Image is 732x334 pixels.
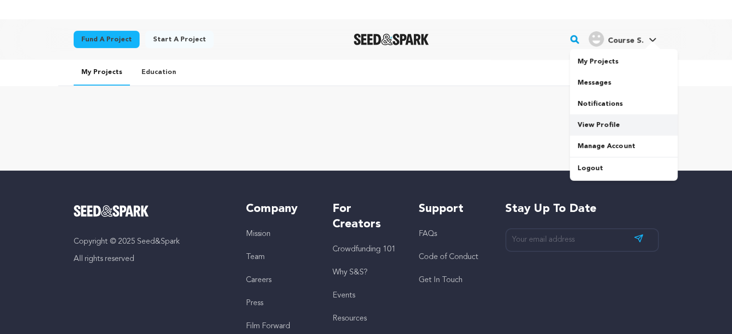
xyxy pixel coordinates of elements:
[419,201,486,217] h5: Support
[74,253,227,265] p: All rights reserved
[246,299,263,307] a: Press
[589,31,643,47] div: Course S.'s Profile
[246,253,265,261] a: Team
[333,201,399,232] h5: For Creators
[74,236,227,247] p: Copyright © 2025 Seed&Spark
[419,230,437,238] a: FAQs
[587,29,658,49] span: Course S.'s Profile
[570,114,678,136] a: View Profile
[354,34,429,45] a: Seed&Spark Homepage
[145,31,214,48] a: Start a project
[333,315,367,322] a: Resources
[570,136,678,157] a: Manage Account
[570,72,678,93] a: Messages
[74,205,227,217] a: Seed&Spark Homepage
[74,205,149,217] img: Seed&Spark Logo
[419,276,462,284] a: Get In Touch
[246,230,270,238] a: Mission
[570,93,678,114] a: Notifications
[74,60,130,86] a: My Projects
[333,269,368,276] a: Why S&S?
[587,29,658,47] a: Course S.'s Profile
[505,201,659,217] h5: Stay up to date
[419,253,478,261] a: Code of Conduct
[74,31,140,48] a: Fund a project
[505,228,659,252] input: Your email address
[589,31,604,47] img: user.png
[246,201,313,217] h5: Company
[246,276,271,284] a: Careers
[570,158,678,179] a: Logout
[333,246,396,253] a: Crowdfunding 101
[354,34,429,45] img: Seed&Spark Logo Dark Mode
[333,292,355,299] a: Events
[608,37,643,45] span: Course S.
[246,322,290,330] a: Film Forward
[134,60,184,85] a: Education
[570,51,678,72] a: My Projects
